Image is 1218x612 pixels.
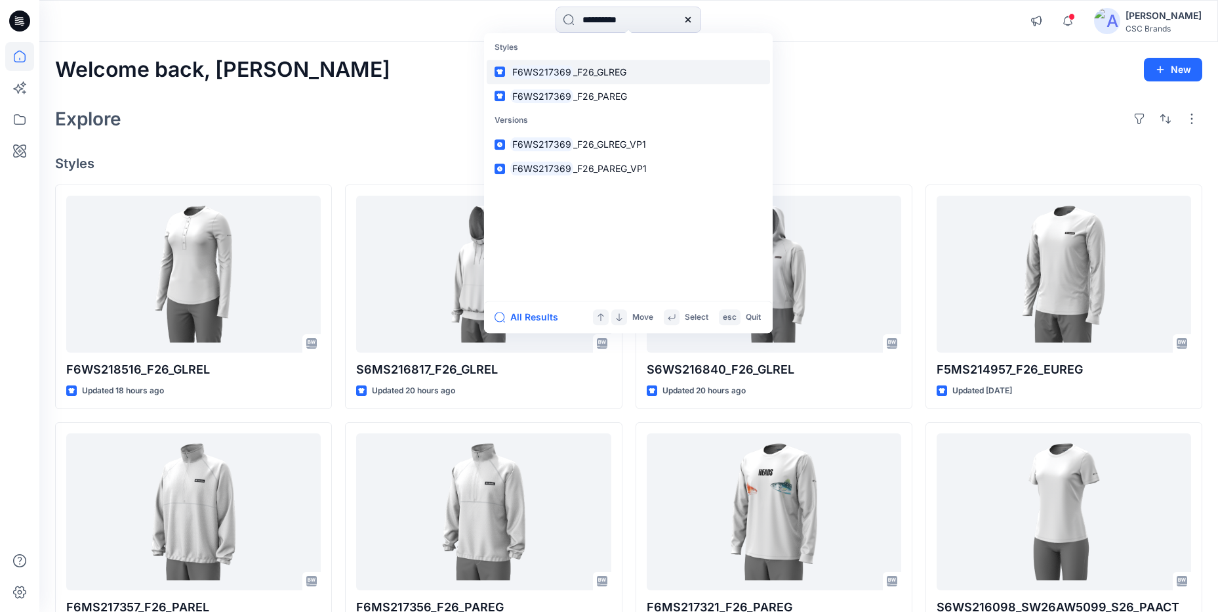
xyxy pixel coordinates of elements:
a: F6MS217356_F26_PAREG [356,433,611,590]
a: F6WS218516_F26_GLREL [66,196,321,353]
p: Versions [487,108,770,133]
a: F6WS217369_F26_GLREG [487,60,770,84]
p: Move [632,311,653,324]
p: S6WS216840_F26_GLREL [647,361,901,379]
p: Select [685,311,708,324]
p: Styles [487,35,770,60]
mark: F6WS217369 [510,64,573,79]
a: F6MS217357_F26_PAREL [66,433,321,590]
span: _F26_GLREG [573,66,626,77]
p: S6MS216817_F26_GLREL [356,361,611,379]
span: _F26_GLREG_VP1 [573,139,646,150]
a: F6WS217369_F26_PAREG_VP1 [487,156,770,181]
p: F5MS214957_F26_EUREG [937,361,1191,379]
a: F6WS217369_F26_GLREG_VP1 [487,132,770,156]
a: S6WS216840_F26_GLREL [647,196,901,353]
mark: F6WS217369 [510,162,573,177]
mark: F6WS217369 [510,137,573,152]
a: S6MS216817_F26_GLREL [356,196,611,353]
h2: Explore [55,108,121,129]
p: Updated 20 hours ago [372,384,455,398]
mark: F6WS217369 [510,89,573,104]
a: F6MS217321_F26_PAREG [647,433,901,590]
p: Updated [DATE] [952,384,1012,398]
p: esc [723,311,737,324]
button: New [1144,58,1202,81]
span: _F26_PAREG_VP1 [573,163,647,174]
p: Quit [746,311,761,324]
a: S6WS216098_SW26AW5099_S26_PAACT [937,433,1191,590]
div: CSC Brands [1126,24,1202,33]
div: [PERSON_NAME] [1126,8,1202,24]
button: All Results [495,309,567,325]
span: _F26_PAREG [573,91,627,102]
a: F5MS214957_F26_EUREG [937,196,1191,353]
p: F6WS218516_F26_GLREL [66,361,321,379]
h2: Welcome back, [PERSON_NAME] [55,58,390,82]
p: Updated 20 hours ago [662,384,746,398]
p: Updated 18 hours ago [82,384,164,398]
h4: Styles [55,156,1202,171]
a: F6WS217369_F26_PAREG [487,84,770,108]
img: avatar [1094,8,1120,34]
